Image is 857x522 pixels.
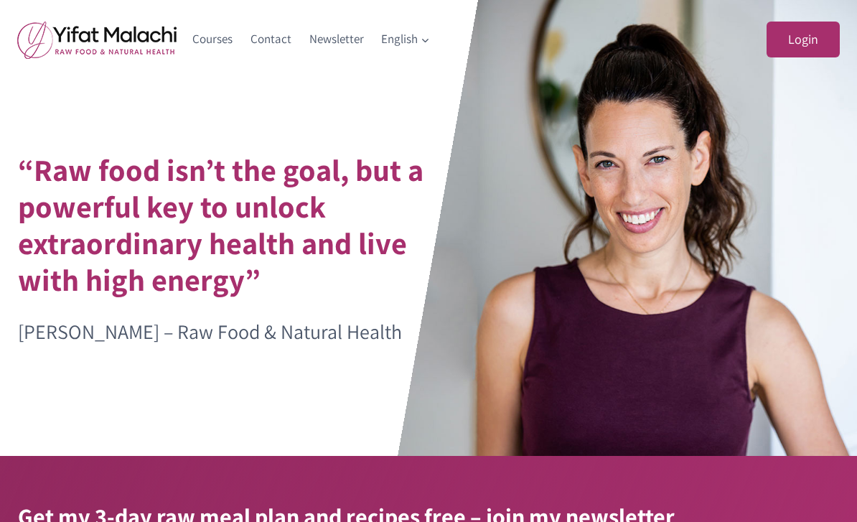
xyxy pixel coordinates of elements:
a: Contact [242,22,301,57]
img: yifat_logo41_en.png [17,21,177,59]
h1: “Raw food isn’t the goal, but a powerful key to unlock extraordinary health and live with high en... [18,152,458,298]
p: [PERSON_NAME] – Raw Food & Natural Health [18,316,458,348]
a: English [373,22,439,57]
a: Login [767,22,840,58]
a: Newsletter [300,22,373,57]
nav: Primary Navigation [184,22,439,57]
a: Courses [184,22,242,57]
span: English [381,29,430,49]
